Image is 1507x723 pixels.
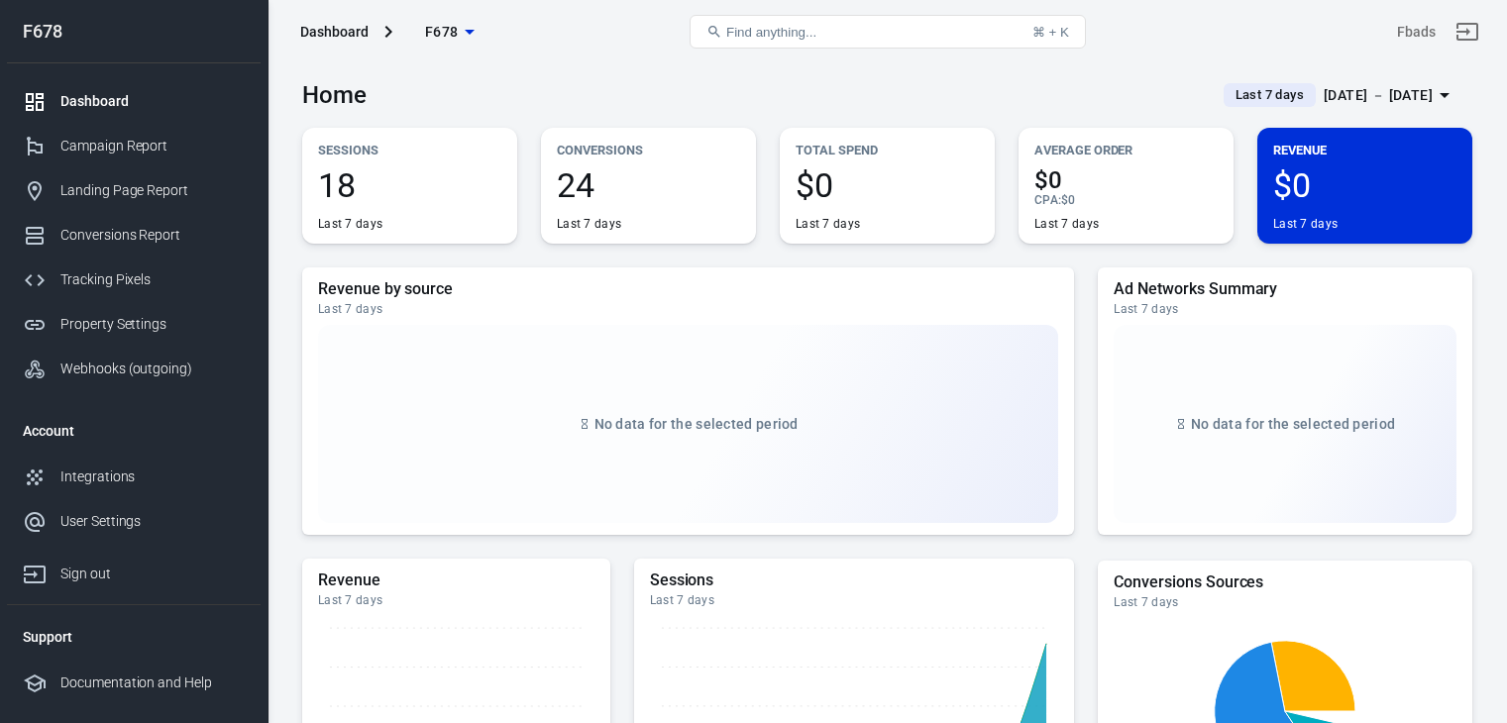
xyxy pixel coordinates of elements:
[318,570,594,590] h5: Revenue
[557,216,621,232] div: Last 7 days
[1114,279,1456,299] h5: Ad Networks Summary
[690,15,1086,49] button: Find anything...⌘ + K
[1273,168,1456,202] span: $0
[318,140,501,160] p: Sessions
[318,301,1058,317] div: Last 7 days
[1397,22,1436,43] div: Account id: tR2bt8Tt
[1032,25,1069,40] div: ⌘ + K
[1034,193,1061,207] span: CPA :
[60,564,245,584] div: Sign out
[318,592,594,608] div: Last 7 days
[1228,85,1312,105] span: Last 7 days
[60,269,245,290] div: Tracking Pixels
[557,140,740,160] p: Conversions
[302,81,367,109] h3: Home
[60,180,245,201] div: Landing Page Report
[60,466,245,487] div: Integrations
[1273,140,1456,160] p: Revenue
[7,168,261,213] a: Landing Page Report
[425,20,459,45] span: F678
[1034,216,1099,232] div: Last 7 days
[7,124,261,168] a: Campaign Report
[60,91,245,112] div: Dashboard
[7,258,261,302] a: Tracking Pixels
[796,216,860,232] div: Last 7 days
[60,314,245,335] div: Property Settings
[300,22,369,42] div: Dashboard
[1061,193,1075,207] span: $0
[318,216,382,232] div: Last 7 days
[60,511,245,532] div: User Settings
[650,592,1059,608] div: Last 7 days
[594,416,799,432] span: No data for the selected period
[1273,216,1338,232] div: Last 7 days
[60,672,245,693] div: Documentation and Help
[557,168,740,202] span: 24
[60,136,245,156] div: Campaign Report
[7,347,261,391] a: Webhooks (outgoing)
[1191,416,1395,432] span: No data for the selected period
[650,570,1059,590] h5: Sessions
[60,225,245,246] div: Conversions Report
[1114,301,1456,317] div: Last 7 days
[796,168,979,202] span: $0
[1324,83,1433,108] div: [DATE] － [DATE]
[7,213,261,258] a: Conversions Report
[7,613,261,661] li: Support
[7,455,261,499] a: Integrations
[796,140,979,160] p: Total Spend
[7,499,261,544] a: User Settings
[1208,79,1472,112] button: Last 7 days[DATE] － [DATE]
[7,23,261,41] div: F678
[7,302,261,347] a: Property Settings
[7,407,261,455] li: Account
[7,79,261,124] a: Dashboard
[1114,594,1456,610] div: Last 7 days
[60,359,245,379] div: Webhooks (outgoing)
[726,25,816,40] span: Find anything...
[318,279,1058,299] h5: Revenue by source
[1444,8,1491,55] a: Sign out
[1034,168,1218,192] span: $0
[1034,140,1218,160] p: Average Order
[318,168,501,202] span: 18
[1114,572,1456,592] h5: Conversions Sources
[7,544,261,596] a: Sign out
[400,14,499,51] button: F678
